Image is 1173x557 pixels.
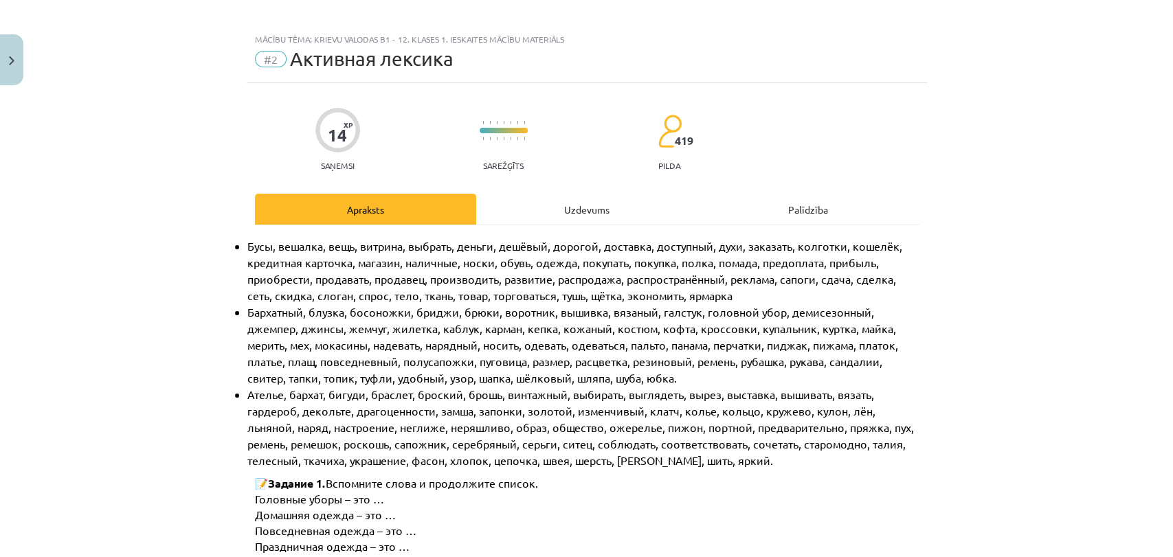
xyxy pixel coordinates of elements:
img: icon-short-line-57e1e144782c952c97e751825c79c345078a6d821885a25fce030b3d8c18986b.svg [517,137,518,140]
img: icon-short-line-57e1e144782c952c97e751825c79c345078a6d821885a25fce030b3d8c18986b.svg [489,137,491,140]
img: icon-short-line-57e1e144782c952c97e751825c79c345078a6d821885a25fce030b3d8c18986b.svg [489,121,491,124]
img: icon-short-line-57e1e144782c952c97e751825c79c345078a6d821885a25fce030b3d8c18986b.svg [517,121,518,124]
span: 419 [675,135,693,147]
span: Активная лексика [290,47,454,70]
p: Sarežģīts [483,161,524,170]
span: Головные уборы – это … [255,492,384,505]
div: Mācību tēma: Krievu valodas b1 - 12. klases 1. ieskaites mācību materiāls [255,34,919,44]
span: Задание 1. [268,476,326,490]
div: Palīdzība [697,194,919,225]
img: icon-short-line-57e1e144782c952c97e751825c79c345078a6d821885a25fce030b3d8c18986b.svg [496,137,498,140]
img: icon-close-lesson-0947bae3869378f0d4975bcd49f059093ad1ed9edebbc8119c70593378902aed.svg [9,56,14,65]
span: Праздничная одежда – это … [255,539,410,553]
img: icon-short-line-57e1e144782c952c97e751825c79c345078a6d821885a25fce030b3d8c18986b.svg [510,137,511,140]
div: 14 [328,126,347,145]
img: icon-short-line-57e1e144782c952c97e751825c79c345078a6d821885a25fce030b3d8c18986b.svg [510,121,511,124]
img: icon-short-line-57e1e144782c952c97e751825c79c345078a6d821885a25fce030b3d8c18986b.svg [524,137,525,140]
span: #2 [255,51,287,67]
span: Повседневная одежда – это … [255,523,416,537]
span: 📝 [255,477,268,490]
img: icon-short-line-57e1e144782c952c97e751825c79c345078a6d821885a25fce030b3d8c18986b.svg [503,137,504,140]
img: icon-short-line-57e1e144782c952c97e751825c79c345078a6d821885a25fce030b3d8c18986b.svg [503,121,504,124]
p: pilda [658,161,680,170]
div: Uzdevums [476,194,697,225]
span: XP [344,121,353,128]
img: icon-short-line-57e1e144782c952c97e751825c79c345078a6d821885a25fce030b3d8c18986b.svg [524,121,525,124]
span: Домашняя одежда – это … [255,508,396,521]
span: Бархатный, блузка, босоножки, бриджи, брюки, воротник, вышивка, вязаный, галстук, головной убор, ... [247,305,901,385]
p: Saņemsi [315,161,360,170]
img: icon-short-line-57e1e144782c952c97e751825c79c345078a6d821885a25fce030b3d8c18986b.svg [496,121,498,124]
span: Ателье, бархат, бигуди, браслет, броский, брошь, винтажный, выбирать, выглядеть, вырез, выставка,... [247,387,917,467]
span: Бусы, вешалка, вещь, витрина, выбрать, деньги, дешёвый, дорогой, доставка, доступный, духи, заказ... [247,239,905,302]
img: icon-short-line-57e1e144782c952c97e751825c79c345078a6d821885a25fce030b3d8c18986b.svg [482,137,484,140]
img: students-c634bb4e5e11cddfef0936a35e636f08e4e9abd3cc4e673bd6f9a4125e45ecb1.svg [658,114,682,148]
img: icon-short-line-57e1e144782c952c97e751825c79c345078a6d821885a25fce030b3d8c18986b.svg [482,121,484,124]
span: Вспомните слова и продолжите список. [326,476,538,490]
div: Apraksts [255,194,476,225]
